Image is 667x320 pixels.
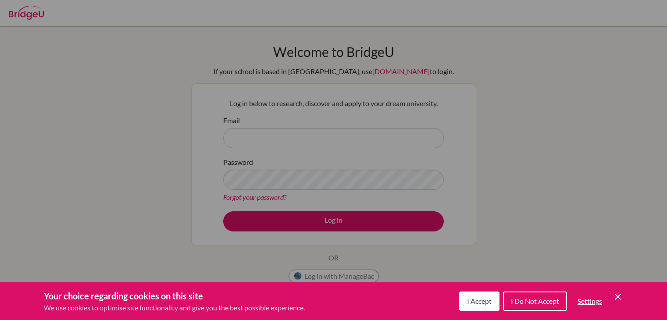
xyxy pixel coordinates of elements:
h3: Your choice regarding cookies on this site [44,289,305,302]
button: Save and close [613,292,623,302]
button: I Accept [459,292,499,311]
button: I Do Not Accept [503,292,567,311]
button: Settings [571,292,609,310]
span: I Accept [467,297,492,305]
span: I Do Not Accept [511,297,559,305]
p: We use cookies to optimise site functionality and give you the best possible experience. [44,302,305,313]
span: Settings [578,297,602,305]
